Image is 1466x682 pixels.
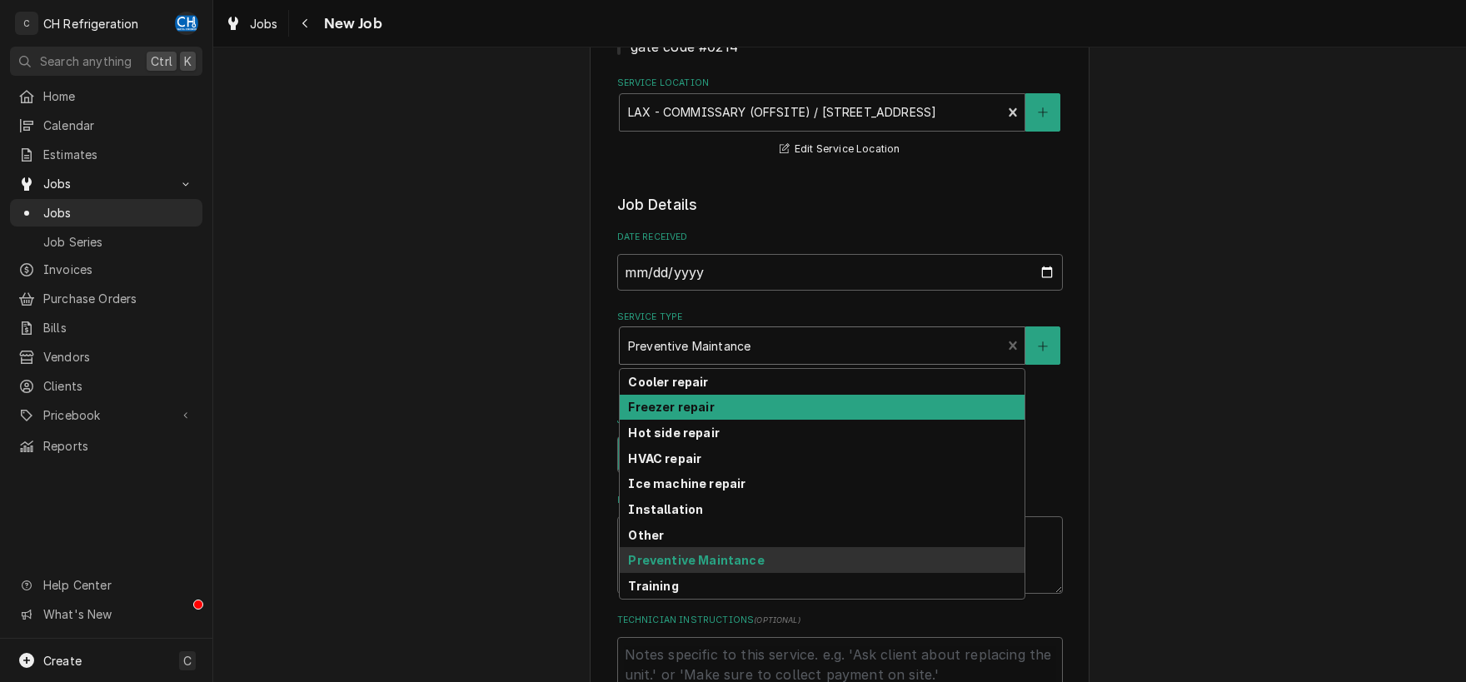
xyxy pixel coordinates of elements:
[10,285,202,312] a: Purchase Orders
[617,77,1063,90] label: Service Location
[10,228,202,256] a: Job Series
[43,406,169,424] span: Pricebook
[43,87,194,105] span: Home
[10,199,202,227] a: Jobs
[43,290,194,307] span: Purchase Orders
[43,261,194,278] span: Invoices
[617,494,1063,594] div: Reason For Call
[10,432,202,460] a: Reports
[151,52,172,70] span: Ctrl
[10,401,202,429] a: Go to Pricebook
[250,15,278,32] span: Jobs
[43,117,194,134] span: Calendar
[10,112,202,139] a: Calendar
[628,476,745,490] strong: Ice machine repair
[628,400,714,414] strong: Freezer repair
[1025,326,1060,365] button: Create New Service
[628,553,764,567] strong: Preventive Maintance
[183,652,192,670] span: C
[754,615,800,625] span: ( optional )
[617,494,1063,507] label: Reason For Call
[628,426,719,440] strong: Hot side repair
[628,528,664,542] strong: Other
[1038,107,1048,118] svg: Create New Location
[1025,93,1060,132] button: Create New Location
[10,314,202,341] a: Bills
[628,451,701,465] strong: HVAC repair
[617,414,1063,473] div: Job Type
[628,502,703,516] strong: Installation
[175,12,198,35] div: Chris Hiraga's Avatar
[10,170,202,197] a: Go to Jobs
[292,10,319,37] button: Navigate back
[10,571,202,599] a: Go to Help Center
[617,311,1063,324] label: Service Type
[319,12,382,35] span: New Job
[40,52,132,70] span: Search anything
[15,12,38,35] div: CH Refrigeration's Avatar
[43,377,194,395] span: Clients
[15,12,38,35] div: C
[43,15,139,32] div: CH Refrigeration
[43,175,169,192] span: Jobs
[617,77,1063,159] div: Service Location
[628,579,678,593] strong: Training
[10,600,202,628] a: Go to What's New
[10,82,202,110] a: Home
[1038,341,1048,352] svg: Create New Service
[631,38,738,55] span: gate code #0214
[628,375,708,389] strong: Cooler repair
[10,47,202,76] button: Search anythingCtrlK
[43,233,194,251] span: Job Series
[43,576,192,594] span: Help Center
[617,311,1063,393] div: Service Type
[10,141,202,168] a: Estimates
[43,437,194,455] span: Reports
[10,343,202,371] a: Vendors
[777,139,903,160] button: Edit Service Location
[617,614,1063,627] label: Technician Instructions
[43,146,194,163] span: Estimates
[10,372,202,400] a: Clients
[617,231,1063,244] label: Date Received
[617,231,1063,290] div: Date Received
[43,348,194,366] span: Vendors
[43,204,194,222] span: Jobs
[175,12,198,35] div: CH
[43,319,194,336] span: Bills
[617,194,1063,216] legend: Job Details
[10,256,202,283] a: Invoices
[617,254,1063,291] input: yyyy-mm-dd
[218,10,285,37] a: Jobs
[184,52,192,70] span: K
[617,414,1063,427] label: Job Type
[43,654,82,668] span: Create
[43,605,192,623] span: What's New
